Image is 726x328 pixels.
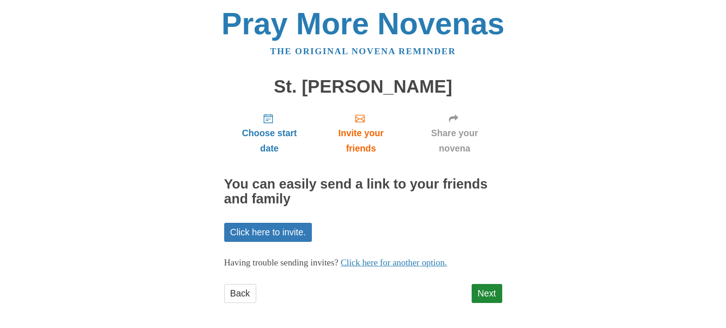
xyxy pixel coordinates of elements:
[341,258,447,267] a: Click here for another option.
[315,106,407,161] a: Invite your friends
[224,106,315,161] a: Choose start date
[224,258,339,267] span: Having trouble sending invites?
[224,223,312,242] a: Click here to invite.
[417,126,493,156] span: Share your novena
[221,6,505,41] a: Pray More Novenas
[472,284,502,303] a: Next
[234,126,306,156] span: Choose start date
[407,106,502,161] a: Share your novena
[324,126,398,156] span: Invite your friends
[224,77,502,97] h1: St. [PERSON_NAME]
[224,284,256,303] a: Back
[224,177,502,207] h2: You can easily send a link to your friends and family
[270,46,456,56] a: The original novena reminder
